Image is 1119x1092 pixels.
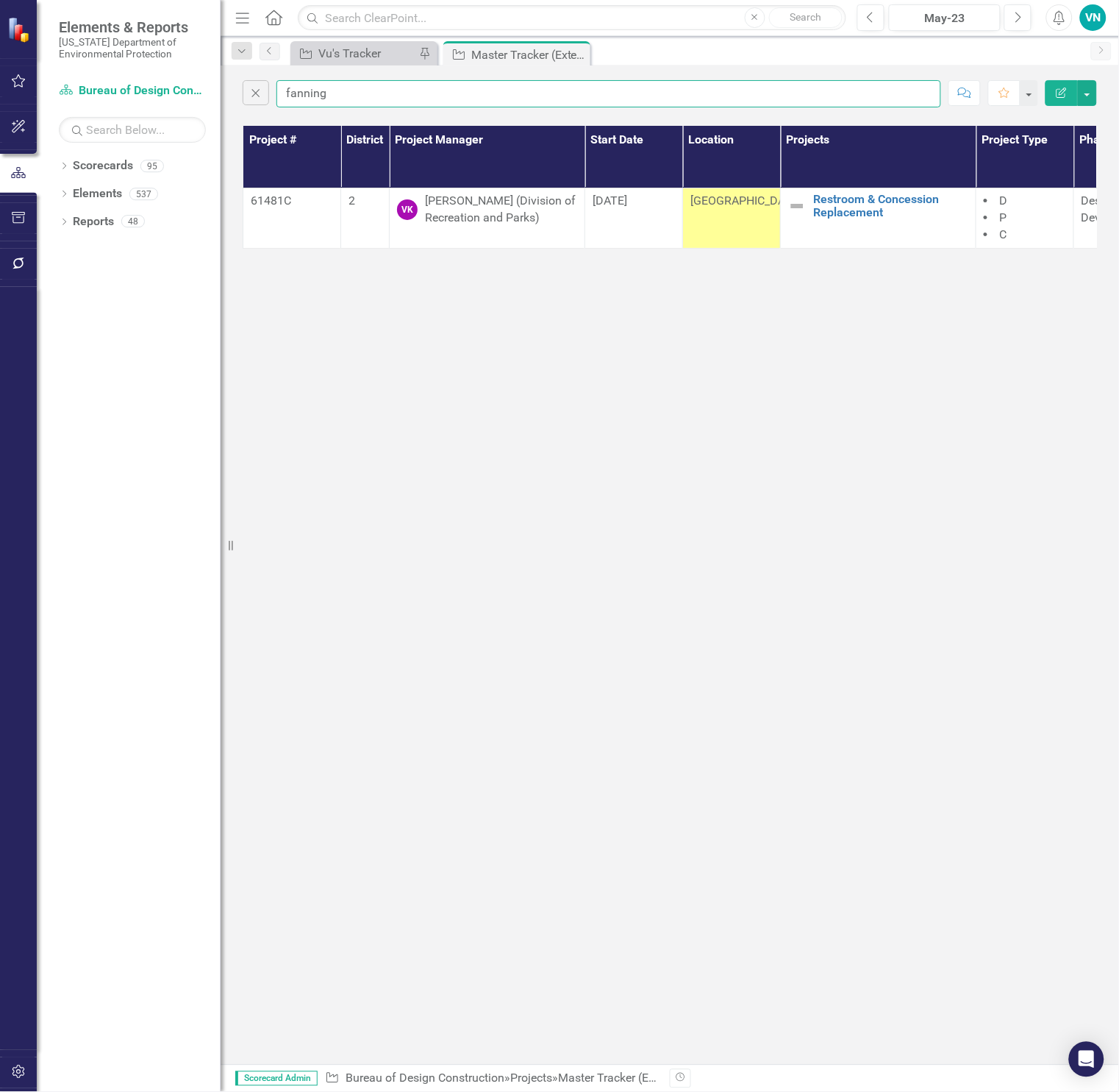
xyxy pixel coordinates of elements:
[593,194,627,208] span: [DATE]
[894,10,995,27] div: May-23
[73,157,133,174] a: Scorecards
[390,188,585,249] td: Double-Click to Edit
[243,188,341,249] td: Double-Click to Edit
[790,11,821,23] span: Search
[341,188,390,249] td: Double-Click to Edit
[813,193,968,219] a: Restroom & Concession Replacement
[318,44,415,63] div: Vu's Tracker
[251,193,333,210] p: 61481C
[683,188,781,249] td: Double-Click to Edit
[59,117,206,143] input: Search Below...
[425,193,577,227] div: [PERSON_NAME] (Division of Recreation and Parks)
[140,160,164,172] div: 95
[7,17,33,43] img: ClearPoint Strategy
[690,194,801,208] span: [GEOGRAPHIC_DATA]
[1000,227,1007,241] span: C
[1000,210,1007,224] span: P
[294,44,415,63] a: Vu's Tracker
[471,46,587,64] div: Master Tracker (External)
[397,199,418,220] div: VK
[298,5,846,31] input: Search ClearPoint...
[781,188,976,249] td: Double-Click to Edit Right Click for Context Menu
[59,36,206,60] small: [US_STATE] Department of Environmental Protection
[235,1071,318,1086] span: Scorecard Admin
[59,82,206,99] a: Bureau of Design Construction
[1080,4,1107,31] button: VN
[585,188,683,249] td: Double-Click to Edit
[1000,194,1008,208] span: D
[558,1071,688,1085] div: Master Tracker (External)
[510,1071,552,1085] a: Projects
[276,80,941,107] input: Find in Master Tracker (External)...
[788,197,806,215] img: Not Defined
[73,213,114,230] a: Reports
[346,1071,504,1085] a: Bureau of Design Construction
[769,7,843,28] button: Search
[1069,1042,1104,1077] div: Open Intercom Messenger
[889,4,1001,31] button: May-23
[121,216,145,228] div: 48
[129,188,158,200] div: 537
[59,18,206,36] span: Elements & Reports
[73,185,122,202] a: Elements
[348,194,355,208] span: 2
[976,188,1074,249] td: Double-Click to Edit
[325,1071,659,1088] div: » »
